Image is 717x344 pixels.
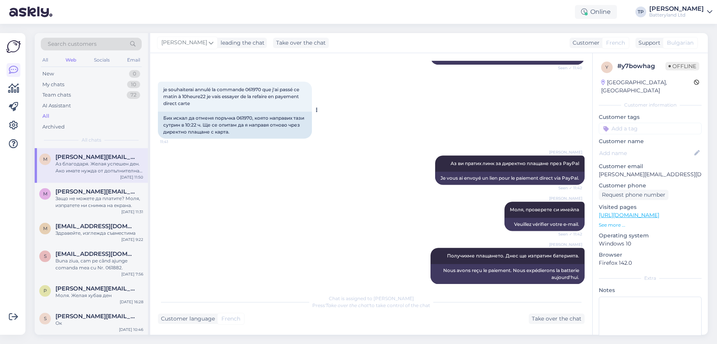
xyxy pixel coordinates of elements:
[121,237,143,242] div: [DATE] 9:22
[599,259,702,267] p: Firefox 142.0
[451,160,579,166] span: Аз ви пратих линк за директно плащане през PayPal
[64,55,78,65] div: Web
[82,137,101,144] span: All chats
[553,185,582,191] span: Seen ✓ 11:42
[127,91,140,99] div: 72
[55,320,143,327] div: Ок
[127,81,140,89] div: 10
[635,7,646,17] div: TP
[44,253,47,259] span: s
[158,315,215,323] div: Customer language
[665,62,699,70] span: Offline
[599,286,702,294] p: Notes
[599,212,659,219] a: [URL][DOMAIN_NAME]
[549,242,582,247] span: [PERSON_NAME]
[42,91,71,99] div: Team chats
[44,288,47,294] span: p
[549,149,582,155] span: [PERSON_NAME]
[121,209,143,215] div: [DATE] 11:31
[42,112,49,120] div: All
[55,292,143,299] div: Моля. Желая хубав ден
[218,39,265,47] div: leading the chat
[161,38,207,47] span: [PERSON_NAME]
[43,191,47,197] span: m
[599,232,702,240] p: Operating system
[649,6,712,18] a: [PERSON_NAME]Batteryland Ltd
[158,112,312,139] div: Бих искал да отменя поръчка 061970, която направих тази сутрин в 10:22 ч. Ще се опитам да я напра...
[312,302,430,308] span: Press to take control of the chat
[553,231,582,237] span: Seen ✓ 11:42
[635,39,660,47] div: Support
[599,240,702,248] p: Windows 10
[649,6,704,12] div: [PERSON_NAME]
[273,38,329,48] div: Take over the chat
[55,195,143,209] div: Защо не можете да платите? Моля, изпратете ни снимка на екрана.
[120,174,143,180] div: [DATE] 11:50
[599,275,702,282] div: Extra
[601,78,694,95] div: [GEOGRAPHIC_DATA], [GEOGRAPHIC_DATA]
[599,222,702,229] p: See more ...
[599,251,702,259] p: Browser
[55,223,136,230] span: motandrei128@yahoo.com
[43,156,47,162] span: m
[329,296,414,301] span: Chat is assigned to [PERSON_NAME]
[55,250,136,257] span: simonaranghiuc123@gmail.com
[599,190,668,200] div: Request phone number
[163,87,300,106] span: je souhaiterai annulé la commande 061970 que j'ai passé ce matin à 10heure22 je vais essayer de l...
[55,285,136,292] span: peter.peterlin@amaroo.si
[599,113,702,121] p: Customer tags
[553,65,582,71] span: Seen ✓ 11:40
[431,264,585,284] div: Nous avons reçu le paiement. Nous expédierons la batterie aujourd'hui.
[6,39,21,54] img: Askly Logo
[599,170,702,179] p: [PERSON_NAME][EMAIL_ADDRESS][DOMAIN_NAME]
[325,302,370,308] i: 'Take over the chat'
[549,195,582,201] span: [PERSON_NAME]
[55,188,136,195] span: michel.cazemajou@hotmail.fr
[42,102,71,110] div: AI Assistant
[529,314,585,324] div: Take over the chat
[605,64,608,70] span: y
[92,55,111,65] div: Socials
[606,39,625,47] span: French
[160,139,189,145] span: 11:41
[599,182,702,190] p: Customer phone
[42,70,54,78] div: New
[121,271,143,277] div: [DATE] 7:56
[55,160,143,174] div: Аз благодаря. Желая успешен ден. Ако имате нужда от допълнителна информация, оставам насреща.
[599,203,702,211] p: Visited pages
[129,70,140,78] div: 0
[48,40,97,48] span: Search customers
[435,172,585,185] div: Je vous ai envoyé un lien pour le paiement direct via PayPal.
[599,162,702,170] p: Customer email
[617,62,665,71] div: # y7bowhag
[42,81,64,89] div: My chats
[649,12,704,18] div: Batteryland Ltd
[599,149,693,157] input: Add name
[42,123,65,131] div: Archived
[570,39,600,47] div: Customer
[126,55,142,65] div: Email
[510,207,579,212] span: Моля, проверете си имейла
[43,225,47,231] span: m
[120,299,143,305] div: [DATE] 16:28
[447,253,579,259] span: Получихме плащането. Днес ще изпратим батерията.
[221,315,240,323] span: French
[119,327,143,332] div: [DATE] 10:46
[55,257,143,271] div: Buna ziua, cam pe când ajunge comanda mea cu Nr. 061882.
[55,230,143,237] div: Здравейте, изглежда съвместима
[575,5,617,19] div: Online
[55,313,136,320] span: Stefanangelov@gbg.bg
[599,123,702,134] input: Add a tag
[599,137,702,145] p: Customer name
[504,218,585,231] div: Veuillez vérifier votre e-mail.
[41,55,50,65] div: All
[667,39,694,47] span: Bulgarian
[599,102,702,109] div: Customer information
[44,316,47,321] span: S
[55,154,136,160] span: michel.cazemajou@hotmail.fr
